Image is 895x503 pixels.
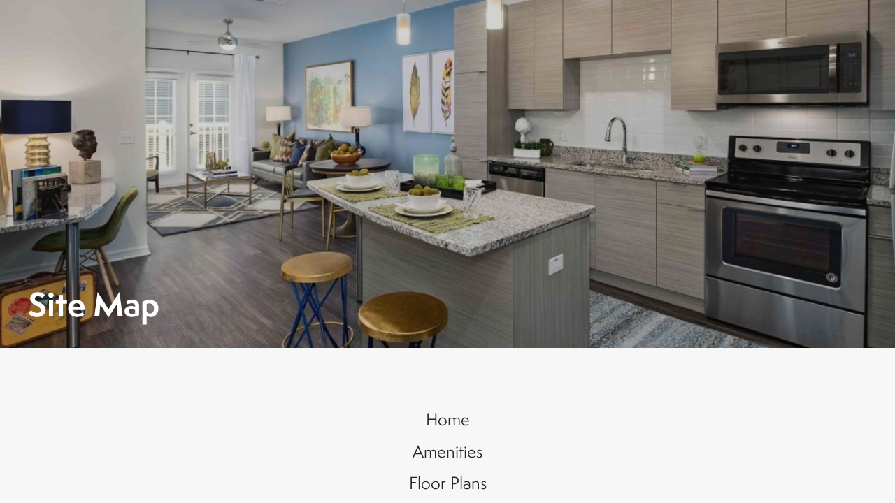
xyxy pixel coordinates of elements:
[28,289,159,320] h1: Site Map
[426,407,470,431] span: Home
[357,404,539,436] a: Go to Home
[357,467,539,500] a: Go to Floor Plans
[413,439,482,463] span: Amenities
[357,436,539,468] a: Go to Amenities
[409,471,487,495] span: Floor Plans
